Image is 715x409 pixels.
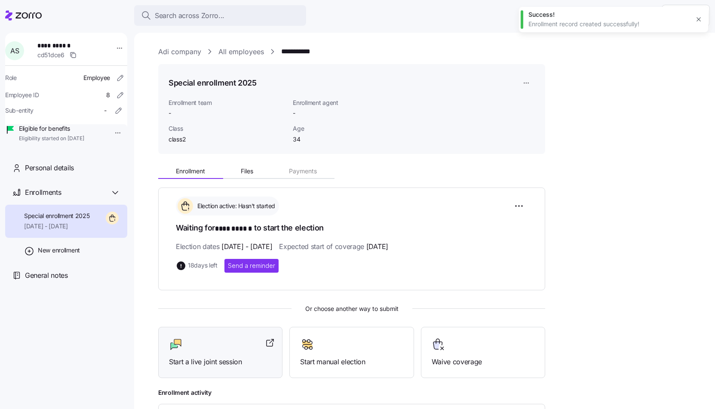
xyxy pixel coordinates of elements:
[300,357,403,367] span: Start manual election
[293,124,379,133] span: Age
[169,109,286,117] span: -
[289,168,317,174] span: Payments
[5,91,39,99] span: Employee ID
[176,222,528,234] h1: Waiting for to start the election
[25,163,74,173] span: Personal details
[218,46,264,57] a: All employees
[25,270,68,281] span: General notes
[195,202,275,210] span: Election active: Hasn't started
[169,135,286,144] span: class2
[25,187,61,198] span: Enrollments
[169,124,286,133] span: Class
[188,261,218,270] span: 18 days left
[169,98,286,107] span: Enrollment team
[10,47,19,54] span: A S
[158,46,201,57] a: Adi company
[221,241,272,252] span: [DATE] - [DATE]
[169,357,272,367] span: Start a live joint session
[19,124,84,133] span: Eligible for benefits
[169,77,257,88] h1: Special enrollment 2025
[176,168,205,174] span: Enrollment
[366,241,388,252] span: [DATE]
[241,168,253,174] span: Files
[228,261,275,270] span: Send a reminder
[528,10,689,19] div: Success!
[293,98,379,107] span: Enrollment agent
[155,10,224,21] span: Search across Zorro...
[37,51,64,59] span: cd51dce6
[104,106,107,115] span: -
[158,304,545,314] span: Or choose another way to submit
[5,106,34,115] span: Sub-entity
[106,91,110,99] span: 8
[5,74,17,82] span: Role
[38,246,80,255] span: New enrollment
[83,74,110,82] span: Employee
[293,109,295,117] span: -
[134,5,306,26] button: Search across Zorro...
[158,388,545,397] span: Enrollment activity
[224,259,279,273] button: Send a reminder
[432,357,534,367] span: Waive coverage
[24,222,90,231] span: [DATE] - [DATE]
[279,241,388,252] span: Expected start of coverage
[176,241,272,252] span: Election dates
[24,212,90,220] span: Special enrollment 2025
[528,20,689,28] div: Enrollment record created successfully!
[293,135,379,144] span: 34
[19,135,84,142] span: Eligibility started on [DATE]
